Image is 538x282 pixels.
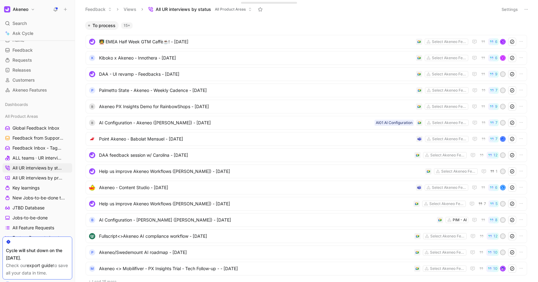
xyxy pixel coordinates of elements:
[89,233,95,239] img: logo
[83,5,115,14] button: Feedback
[12,165,64,171] span: All UR interviews by status
[12,57,32,63] span: Requests
[89,120,95,126] div: B
[501,40,505,44] div: S
[499,5,521,14] button: Settings
[2,123,72,133] a: Global Feedback Inbox
[501,202,505,206] div: A
[486,265,499,272] button: 10
[121,5,139,14] button: Views
[86,229,527,243] a: logoFullscript<>Akeneo AI compliance workflow - [DATE]Select Akeneo Features12A
[12,30,33,37] span: Ask Cycle
[2,213,72,222] a: Jobs-to-be-done
[477,200,487,207] button: 7
[156,6,211,12] span: All UR interviews by status
[495,218,498,222] span: 8
[2,65,72,75] a: Releases
[2,193,72,203] a: New Jobs-to-be-done to review ([PERSON_NAME])
[12,135,64,141] span: Feedback from Support Team
[495,56,498,60] span: 6
[2,75,72,85] a: Customers
[501,250,505,255] div: H
[430,233,465,239] div: Select Akeneo Features
[86,132,527,146] a: logoPoint Akeneo - Babolat Mensuel - [DATE]Select Akeneo Features7J
[488,217,499,223] button: 8
[501,169,505,174] div: A
[493,251,498,254] span: 10
[2,55,72,65] a: Requests
[12,215,48,221] span: Jobs-to-be-done
[488,119,499,126] button: 7
[488,136,499,142] button: 7
[493,153,498,157] span: 12
[432,136,467,142] div: Select Akeneo Features
[488,200,499,207] button: 5
[495,72,498,76] span: 9
[6,262,69,277] div: Check our to save all your data in time.
[2,163,72,173] a: All UR interviews by status
[12,20,27,27] span: Search
[86,197,527,211] a: logoHelp us improve Akeneo Workflows ([PERSON_NAME]) - [DATE]Select Akeneo Features75A
[495,40,498,44] span: 6
[89,103,95,110] div: B
[430,152,465,158] div: Select Akeneo Features
[86,165,527,178] a: logoHelp us improve Akeneo Workflows ([PERSON_NAME]) - [DATE]Select Akeneo Features1A
[2,112,72,252] div: All Product AreasGlobal Feedback InboxFeedback from Support TeamFeedback Inbox - TaggingALL teams...
[99,249,412,256] span: Akeneo/Swedemount AI roadmap - [DATE]
[99,135,414,143] span: Point Akeneo - Babolat Mensuel - [DATE]
[86,213,527,227] a: BAI Configuration - [PERSON_NAME] ([PERSON_NAME]) - [DATE]PIM - AI8M
[99,232,412,240] span: Fullscript<>Akeneo AI compliance workflow - [DATE]
[493,234,498,238] span: 12
[12,77,35,83] span: Customers
[501,266,505,271] img: avatar
[5,101,28,108] span: Dashboards
[89,87,95,93] div: P
[430,249,465,256] div: Select Akeneo Features
[85,21,119,30] button: To process
[2,19,72,28] div: Search
[99,200,411,208] span: Help us improve Akeneo Workflows ([PERSON_NAME]) - [DATE]
[495,121,498,125] span: 7
[145,5,255,14] button: All UR interviews by statusAll Product Areas
[27,263,53,268] a: export guide
[12,155,64,161] span: ALL teams · UR interviews
[432,103,467,110] div: Select Akeneo Features
[86,148,527,162] a: logoDAA feedback session w/ Carolina - [DATE]Select Akeneo Features12S
[5,113,38,119] span: All Product Areas
[89,265,95,272] div: M
[86,116,527,130] a: BAI Configuration - Akeneo ([PERSON_NAME]) - [DATE]Select Akeneo FeaturesAI01 AI Configuration7H
[429,201,464,207] div: Select Akeneo Features
[99,54,413,62] span: Kiboko x Akeneo - Innothera - [DATE]
[12,175,64,181] span: All UR interviews by projects
[484,202,486,206] span: 7
[432,184,467,191] div: Select Akeneo Features
[86,262,527,275] a: MAkeneo <> Mobilifiver - PX Insights Trial - Tech Follow-up - - [DATE]Select Akeneo Features10avatar
[453,217,467,223] div: PIM - AI
[501,218,505,222] div: M
[501,104,505,109] div: A
[489,168,499,175] button: 1
[2,5,36,14] button: AkeneoAkeneo
[99,168,423,175] span: Help us improve Akeneo Workflows ([PERSON_NAME]) - [DATE]
[488,38,499,45] button: 6
[2,233,72,242] a: Feature Requests by status
[89,71,95,77] img: logo
[86,100,527,113] a: BAkeneo PX Insights Demo for RainbowShops - [DATE]Select Akeneo Features9A
[430,265,465,272] div: Select Akeneo Features
[99,119,372,127] span: AI Configuration - Akeneo ([PERSON_NAME]) - [DATE]
[2,29,72,38] a: Ask Cycle
[99,216,434,224] span: AI Configuration - [PERSON_NAME] ([PERSON_NAME]) - [DATE]
[12,205,45,211] span: JTBD Database
[99,184,413,191] span: Akeneo - Content Studio - [DATE]
[488,71,499,78] button: 9
[12,87,47,93] span: Akeneo Features
[501,234,505,238] div: A
[487,152,499,159] button: 12
[432,55,467,61] div: Select Akeneo Features
[487,233,499,240] button: 12
[495,186,498,189] span: 6
[2,100,72,111] div: Dashboards
[501,88,505,93] div: S
[89,136,95,142] img: logo
[89,39,95,45] img: logo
